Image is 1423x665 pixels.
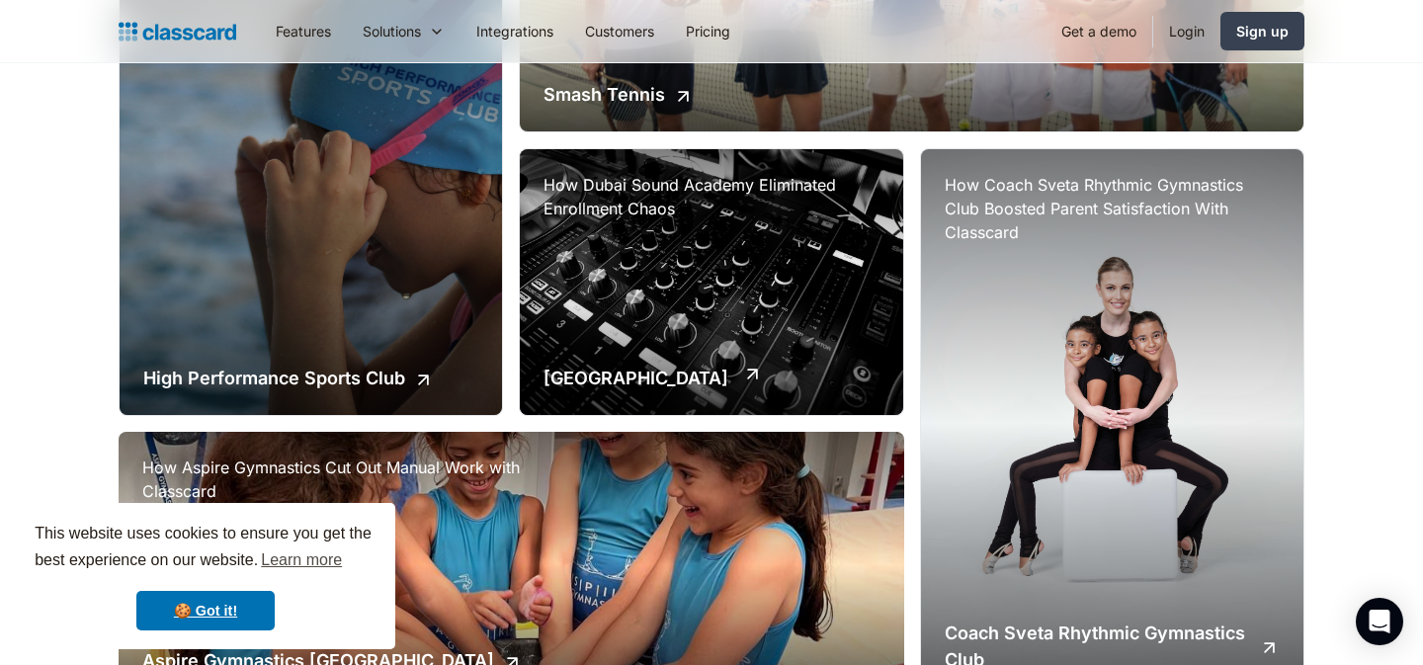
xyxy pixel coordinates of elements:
[544,81,665,108] h2: Smash Tennis
[35,522,377,575] span: This website uses cookies to ensure you get the best experience on our website.
[520,149,902,415] a: How Dubai Sound Academy Eliminated Enrollment Chaos[GEOGRAPHIC_DATA]
[670,9,746,53] a: Pricing
[544,365,728,391] h2: [GEOGRAPHIC_DATA]
[260,9,347,53] a: Features
[363,21,421,42] div: Solutions
[1153,9,1220,53] a: Login
[1220,12,1304,50] a: Sign up
[1236,21,1289,42] div: Sign up
[136,591,275,630] a: dismiss cookie message
[258,545,345,575] a: learn more about cookies
[16,503,395,649] div: cookieconsent
[142,456,538,503] h3: How Aspire Gymnastics Cut Out Manual Work with Classcard
[347,9,460,53] div: Solutions
[119,18,236,45] a: home
[569,9,670,53] a: Customers
[945,173,1280,244] h3: How Coach Sveta Rhythmic Gymnastics Club Boosted Parent Satisfaction With Classcard
[544,173,879,220] h3: How Dubai Sound Academy Eliminated Enrollment Chaos
[460,9,569,53] a: Integrations
[1046,9,1152,53] a: Get a demo
[1356,598,1403,645] div: Open Intercom Messenger
[143,365,405,391] h2: High Performance Sports Club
